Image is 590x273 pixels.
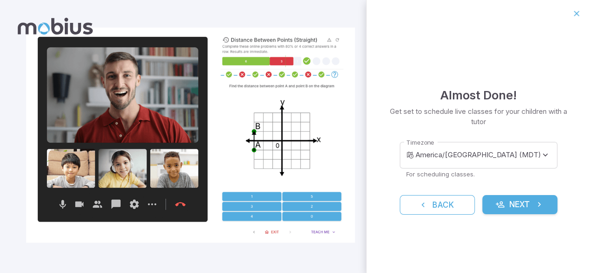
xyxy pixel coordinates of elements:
[406,138,434,147] label: Timezone
[389,106,568,127] p: Get set to schedule live classes for your children with a tutor
[400,195,475,215] button: Back
[440,86,517,105] h4: Almost Done!
[482,195,557,215] button: Next
[416,142,557,168] div: America/[GEOGRAPHIC_DATA] (MDT)
[26,28,355,242] img: parent_5-illustration
[406,170,551,178] p: For scheduling classes.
